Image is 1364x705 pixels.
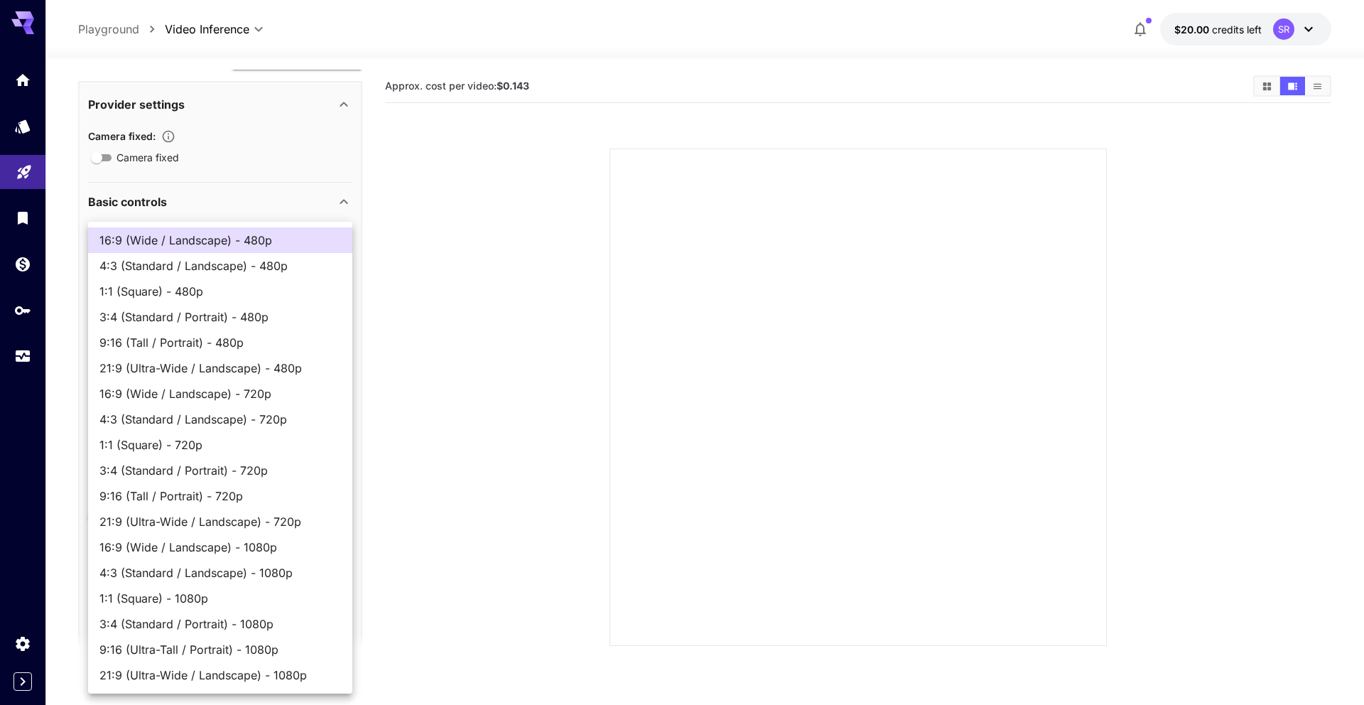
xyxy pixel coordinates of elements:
[99,667,341,684] span: 21:9 (Ultra-Wide / Landscape) - 1080p
[99,385,341,402] span: 16:9 (Wide / Landscape) - 720p
[99,283,341,300] span: 1:1 (Square) - 480p
[99,513,341,530] span: 21:9 (Ultra-Wide / Landscape) - 720p
[99,334,341,351] span: 9:16 (Tall / Portrait) - 480p
[99,590,341,607] span: 1:1 (Square) - 1080p
[99,539,341,556] span: 16:9 (Wide / Landscape) - 1080p
[99,564,341,581] span: 4:3 (Standard / Landscape) - 1080p
[99,411,341,428] span: 4:3 (Standard / Landscape) - 720p
[99,615,341,633] span: 3:4 (Standard / Portrait) - 1080p
[99,360,341,377] span: 21:9 (Ultra-Wide / Landscape) - 480p
[99,308,341,325] span: 3:4 (Standard / Portrait) - 480p
[99,436,341,453] span: 1:1 (Square) - 720p
[99,462,341,479] span: 3:4 (Standard / Portrait) - 720p
[99,641,341,658] span: 9:16 (Ultra-Tall / Portrait) - 1080p
[99,232,341,249] span: 16:9 (Wide / Landscape) - 480p
[99,488,341,505] span: 9:16 (Tall / Portrait) - 720p
[99,257,341,274] span: 4:3 (Standard / Landscape) - 480p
